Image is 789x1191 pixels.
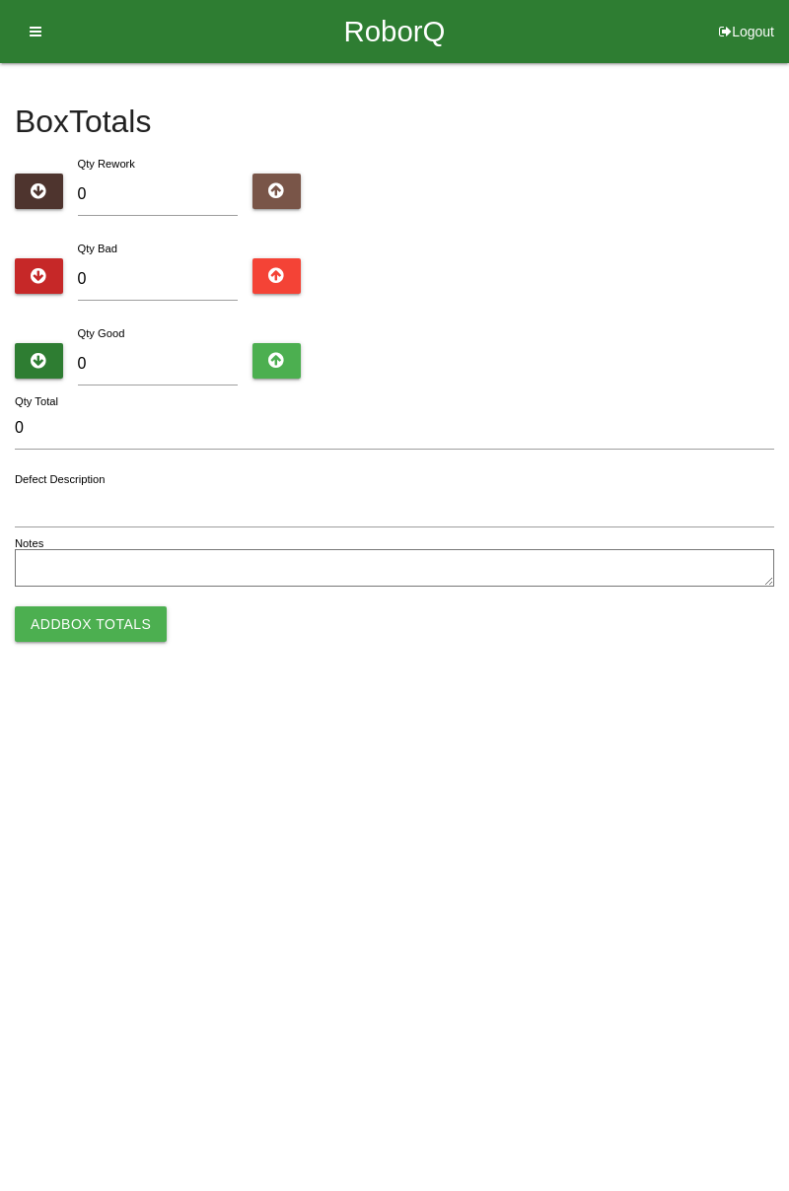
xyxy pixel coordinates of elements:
label: Defect Description [15,471,106,488]
button: AddBox Totals [15,606,167,642]
label: Qty Good [78,327,125,339]
label: Notes [15,535,43,552]
h4: Box Totals [15,105,774,139]
label: Qty Bad [78,243,117,254]
label: Qty Total [15,393,58,410]
label: Qty Rework [78,158,135,170]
